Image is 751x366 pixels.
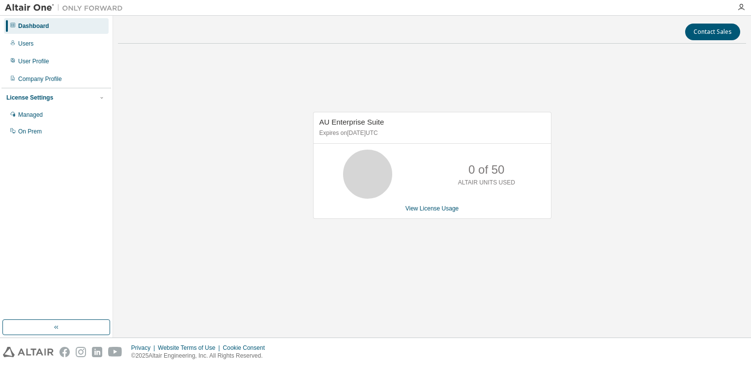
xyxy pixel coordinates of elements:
[18,22,49,30] div: Dashboard
[131,352,271,360] p: © 2025 Altair Engineering, Inc. All Rights Reserved.
[18,75,62,83] div: Company Profile
[131,344,158,352] div: Privacy
[158,344,223,352] div: Website Terms of Use
[223,344,270,352] div: Cookie Consent
[6,94,53,102] div: License Settings
[59,347,70,357] img: facebook.svg
[468,161,504,178] p: 0 of 50
[685,24,740,40] button: Contact Sales
[319,118,384,126] span: AU Enterprise Suite
[18,111,43,119] div: Managed
[405,205,459,212] a: View License Usage
[319,129,543,137] p: Expires on [DATE] UTC
[92,347,102,357] img: linkedin.svg
[5,3,128,13] img: Altair One
[3,347,54,357] img: altair_logo.svg
[76,347,86,357] img: instagram.svg
[108,347,122,357] img: youtube.svg
[18,40,33,48] div: Users
[18,57,49,65] div: User Profile
[458,179,515,187] p: ALTAIR UNITS USED
[18,128,42,135] div: On Prem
